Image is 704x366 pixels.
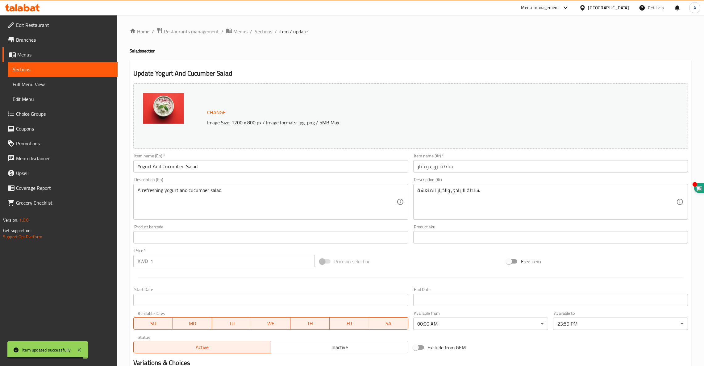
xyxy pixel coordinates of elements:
li: / [275,28,277,35]
span: Coverage Report [16,184,113,192]
span: Change [207,108,226,117]
span: Edit Restaurant [16,21,113,29]
img: mmw_638758492394249971 [143,93,184,124]
div: 00:00 AM [413,318,548,330]
span: SU [136,319,170,328]
button: MO [173,317,212,330]
a: Grocery Checklist [2,195,118,210]
button: WE [251,317,290,330]
span: Inactive [273,343,406,352]
span: Sections [13,66,113,73]
div: [GEOGRAPHIC_DATA] [588,4,629,11]
a: Edit Menu [8,92,118,106]
span: Menus [233,28,248,35]
a: Promotions [2,136,118,151]
p: Image Size: 1200 x 800 px / Image formats: jpg, png / 5MB Max. [205,119,606,126]
div: 23:59 PM [553,318,688,330]
a: Menu disclaimer [2,151,118,166]
div: Item updated successfully [22,347,71,353]
button: Active [133,341,271,353]
span: Free item [521,258,541,265]
span: Full Menu View [13,81,113,88]
span: Active [136,343,269,352]
textarea: A refreshing yogurt and cucumber salad. [138,187,396,217]
span: Exclude from GEM [428,344,466,351]
a: Branches [2,32,118,47]
span: Edit Menu [13,95,113,103]
span: Coupons [16,125,113,132]
button: SU [133,317,173,330]
a: Restaurants management [156,27,219,35]
div: Menu-management [521,4,559,11]
p: KWD [138,257,148,265]
input: Enter name En [133,160,408,173]
a: Menus [2,47,118,62]
a: Coupons [2,121,118,136]
a: Upsell [2,166,118,181]
span: Version: [3,216,18,224]
li: / [250,28,252,35]
span: Promotions [16,140,113,147]
input: Please enter price [150,255,315,267]
span: Branches [16,36,113,44]
span: SA [372,319,406,328]
li: / [152,28,154,35]
a: Sections [255,28,272,35]
button: SA [369,317,408,330]
button: FR [330,317,369,330]
span: Price on selection [334,258,371,265]
span: item / update [279,28,308,35]
a: Support.OpsPlatform [3,233,42,241]
button: TH [290,317,330,330]
span: WE [254,319,288,328]
a: Menus [226,27,248,35]
span: 1.0.0 [19,216,29,224]
a: Coverage Report [2,181,118,195]
span: Get support on: [3,227,31,235]
a: Home [130,28,149,35]
span: Choice Groups [16,110,113,118]
li: / [221,28,223,35]
input: Please enter product barcode [133,231,408,243]
span: TU [215,319,249,328]
a: Sections [8,62,118,77]
span: MO [175,319,210,328]
span: TH [293,319,327,328]
span: Restaurants management [164,28,219,35]
button: Inactive [271,341,408,353]
span: FR [332,319,366,328]
input: Enter name Ar [413,160,688,173]
span: Grocery Checklist [16,199,113,206]
button: TU [212,317,251,330]
span: Upsell [16,169,113,177]
span: A [694,4,696,11]
span: Menus [17,51,113,58]
a: Choice Groups [2,106,118,121]
h2: Update Yogurt And Cucumber Salad [133,69,688,78]
a: Full Menu View [8,77,118,92]
nav: breadcrumb [130,27,692,35]
a: Edit Restaurant [2,18,118,32]
span: Menu disclaimer [16,155,113,162]
textarea: سلطة الزبادي والخيار المنعشة. [418,187,676,217]
button: Change [205,106,228,119]
input: Please enter product sku [413,231,688,243]
h4: Salads section [130,48,692,54]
